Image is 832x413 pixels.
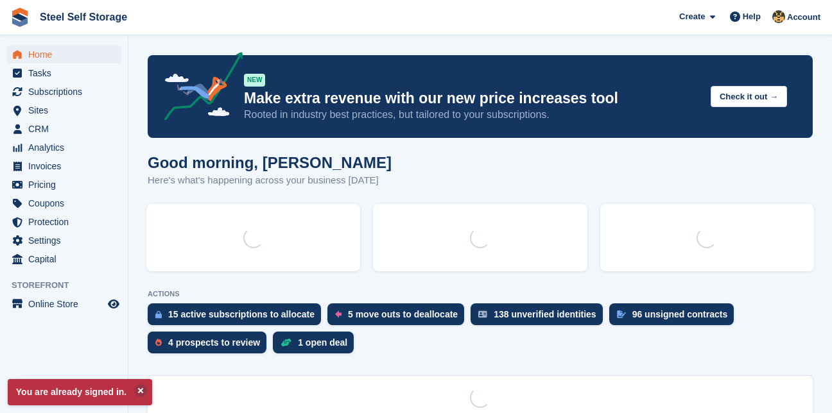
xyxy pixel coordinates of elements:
[148,290,813,298] p: ACTIONS
[106,296,121,312] a: Preview store
[244,89,700,108] p: Make extra revenue with our new price increases tool
[6,139,121,156] a: menu
[617,310,626,318] img: contract_signature_icon-13c848040528278c33f63329250d36e43548de30e8caae1d1a13099fd9432cc5.svg
[28,120,105,138] span: CRM
[6,250,121,268] a: menu
[743,10,761,23] span: Help
[6,157,121,175] a: menu
[8,379,152,405] p: You are already signed in.
[28,139,105,156] span: Analytics
[10,8,30,27] img: stora-icon-8386f47178a22dfd0bd8f6a31ec36ba5ce8667c1dd55bd0f319d3a0aa187defe.svg
[6,295,121,313] a: menu
[6,176,121,194] a: menu
[28,213,105,231] span: Protection
[273,332,360,360] a: 1 open deal
[168,337,260,348] div: 4 prospects to review
[327,303,471,332] a: 5 move outs to deallocate
[494,309,596,319] div: 138 unverified identities
[679,10,705,23] span: Create
[155,310,162,319] img: active_subscription_to_allocate_icon-d502201f5373d7db506a760aba3b589e785aa758c864c3986d89f69b8ff3...
[772,10,785,23] img: James Steel
[6,83,121,101] a: menu
[6,194,121,212] a: menu
[148,173,392,188] p: Here's what's happening across your business [DATE]
[609,303,741,332] a: 96 unsigned contracts
[12,279,128,292] span: Storefront
[632,309,728,319] div: 96 unsigned contracts
[348,309,458,319] div: 5 move outs to deallocate
[28,232,105,249] span: Settings
[28,176,105,194] span: Pricing
[168,309,315,319] div: 15 active subscriptions to allocate
[335,310,342,318] img: move_outs_to_deallocate_icon-f764333ba52eb49d3ac5e1228854f67142a1ed5810a6f6cc68b1a99e826820c5.svg
[148,332,273,360] a: 4 prospects to review
[28,64,105,82] span: Tasks
[281,338,291,347] img: deal-1b604bf984904fb50ccaf53a9ad4b4a5d6e5aea283cecdc64d6e3604feb123c2.svg
[478,310,487,318] img: verify_identity-adf6edd0f0f0b5bbfe63781bf79b02c33cf7c696d77639b501bdc392416b5a36.svg
[6,232,121,249] a: menu
[244,74,265,87] div: NEW
[155,339,162,346] img: prospect-51fa495bee0391a8d652442698ab0144808aea92771e9ea1ae160a38d050c398.svg
[28,194,105,212] span: Coupons
[28,46,105,63] span: Home
[298,337,347,348] div: 1 open deal
[6,213,121,231] a: menu
[6,46,121,63] a: menu
[6,120,121,138] a: menu
[28,157,105,175] span: Invoices
[28,250,105,268] span: Capital
[28,83,105,101] span: Subscriptions
[28,101,105,119] span: Sites
[244,108,700,122] p: Rooted in industry best practices, but tailored to your subscriptions.
[471,303,609,332] a: 138 unverified identities
[6,64,121,82] a: menu
[6,101,121,119] a: menu
[148,303,327,332] a: 15 active subscriptions to allocate
[153,52,243,125] img: price-adjustments-announcement-icon-8257ccfd72463d97f412b2fc003d46551f7dbcb40ab6d574587a9cd5c0d94...
[787,11,820,24] span: Account
[35,6,132,28] a: Steel Self Storage
[28,295,105,313] span: Online Store
[148,154,392,171] h1: Good morning, [PERSON_NAME]
[711,86,787,107] button: Check it out →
